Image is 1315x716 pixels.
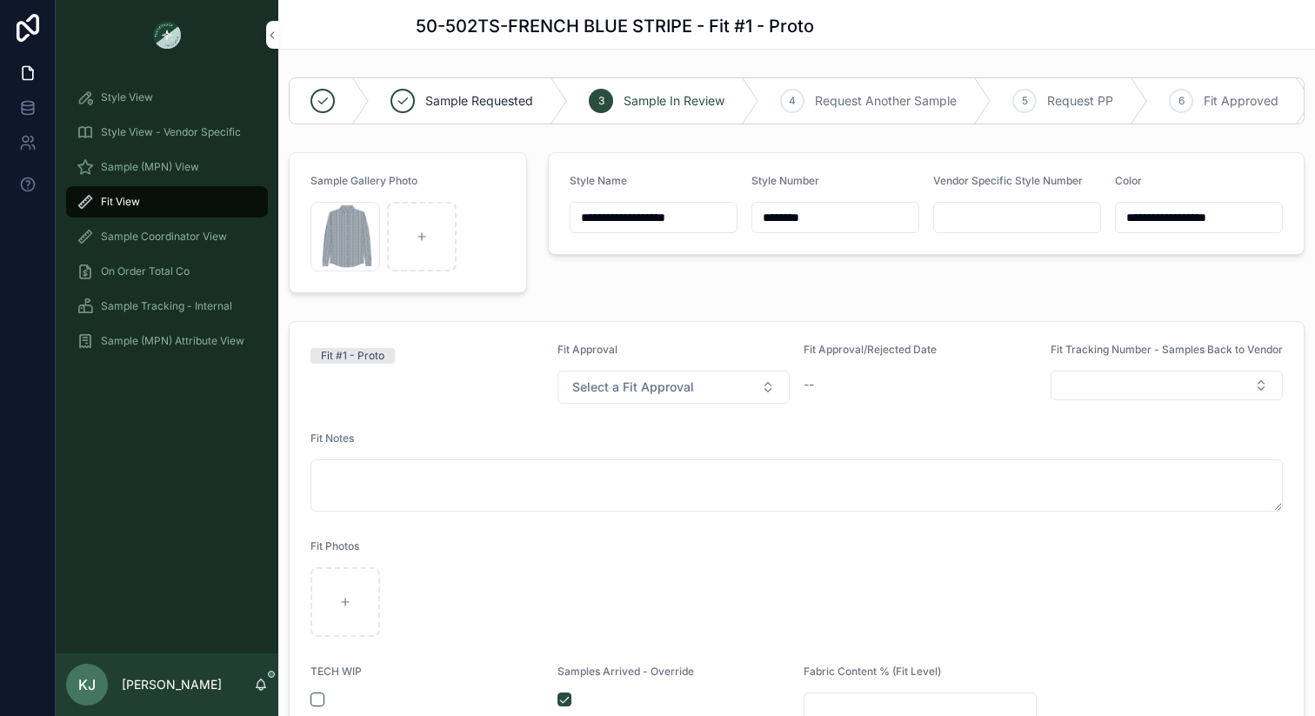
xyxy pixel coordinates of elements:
[624,92,724,110] span: Sample In Review
[310,539,359,552] span: Fit Photos
[321,348,384,364] div: Fit #1 - Proto
[572,378,694,396] span: Select a Fit Approval
[101,334,244,348] span: Sample (MPN) Attribute View
[425,92,533,110] span: Sample Requested
[933,174,1083,187] span: Vendor Specific Style Number
[557,343,617,356] span: Fit Approval
[310,432,354,445] span: Fit Notes
[101,125,241,139] span: Style View - Vendor Specific
[101,230,227,244] span: Sample Coordinator View
[815,92,957,110] span: Request Another Sample
[122,676,222,693] p: [PERSON_NAME]
[598,94,604,108] span: 3
[66,151,268,183] a: Sample (MPN) View
[66,82,268,113] a: Style View
[1204,92,1278,110] span: Fit Approved
[66,221,268,252] a: Sample Coordinator View
[66,325,268,357] a: Sample (MPN) Attribute View
[804,343,937,356] span: Fit Approval/Rejected Date
[1178,94,1185,108] span: 6
[1022,94,1028,108] span: 5
[751,174,819,187] span: Style Number
[101,160,199,174] span: Sample (MPN) View
[66,117,268,148] a: Style View - Vendor Specific
[56,70,278,379] div: scrollable content
[570,174,627,187] span: Style Name
[1051,343,1283,356] span: Fit Tracking Number - Samples Back to Vendor
[153,21,181,49] img: App logo
[416,14,814,38] h1: 50-502TS-FRENCH BLUE STRIPE - Fit #1 - Proto
[804,376,814,393] span: --
[310,174,417,187] span: Sample Gallery Photo
[101,195,140,209] span: Fit View
[66,186,268,217] a: Fit View
[101,90,153,104] span: Style View
[66,291,268,322] a: Sample Tracking - Internal
[1051,371,1284,400] button: Select Button
[310,665,362,678] span: TECH WIP
[101,264,190,278] span: On Order Total Co
[66,256,268,287] a: On Order Total Co
[1047,92,1113,110] span: Request PP
[1115,174,1142,187] span: Color
[78,674,96,695] span: KJ
[804,665,941,678] span: Fabric Content % (Fit Level)
[789,94,796,108] span: 4
[557,665,694,678] span: Samples Arrived - Override
[557,371,791,404] button: Select Button
[101,299,232,313] span: Sample Tracking - Internal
